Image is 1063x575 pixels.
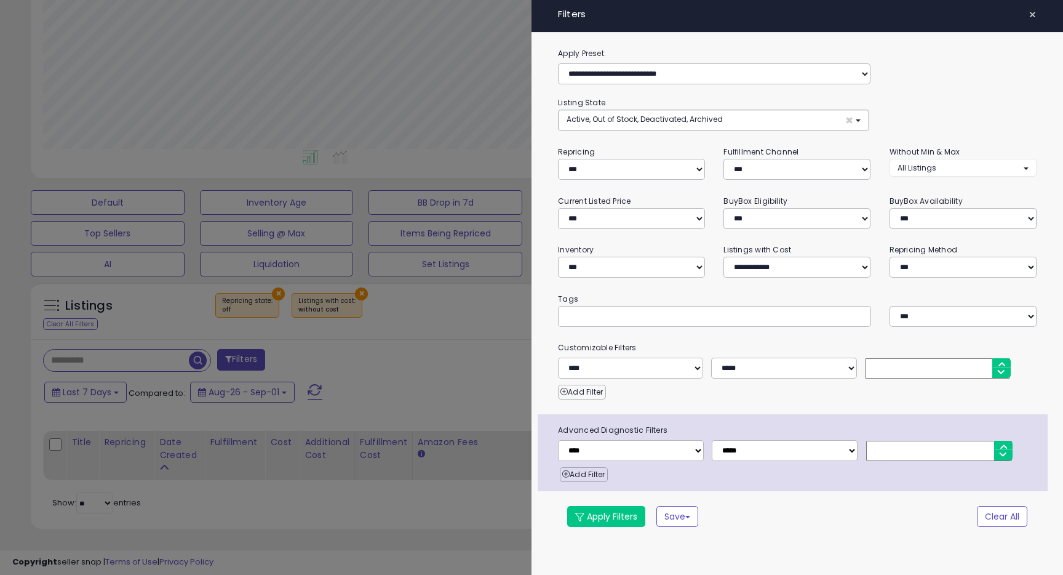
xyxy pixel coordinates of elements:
small: Customizable Filters [549,341,1046,355]
small: Tags [549,292,1046,306]
small: Repricing [558,147,595,157]
small: BuyBox Availability [890,196,963,206]
button: Clear All [977,506,1027,527]
small: Listing State [558,97,605,108]
small: BuyBox Eligibility [723,196,787,206]
button: Add Filter [560,467,607,482]
small: Inventory [558,244,594,255]
label: Apply Preset: [549,47,1046,60]
small: Without Min & Max [890,147,960,157]
span: All Listings [898,163,936,173]
span: × [845,114,853,127]
small: Fulfillment Channel [723,147,798,157]
button: × [1024,6,1041,23]
small: Repricing Method [890,244,958,255]
button: All Listings [890,159,1037,177]
small: Listings with Cost [723,244,791,255]
span: Active, Out of Stock, Deactivated, Archived [567,114,723,124]
h4: Filters [558,9,1037,20]
button: Active, Out of Stock, Deactivated, Archived × [559,110,868,131]
button: Apply Filters [567,506,645,527]
button: Save [656,506,698,527]
button: Add Filter [558,385,605,400]
span: Advanced Diagnostic Filters [549,424,1048,437]
small: Current Listed Price [558,196,631,206]
span: × [1029,6,1037,23]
